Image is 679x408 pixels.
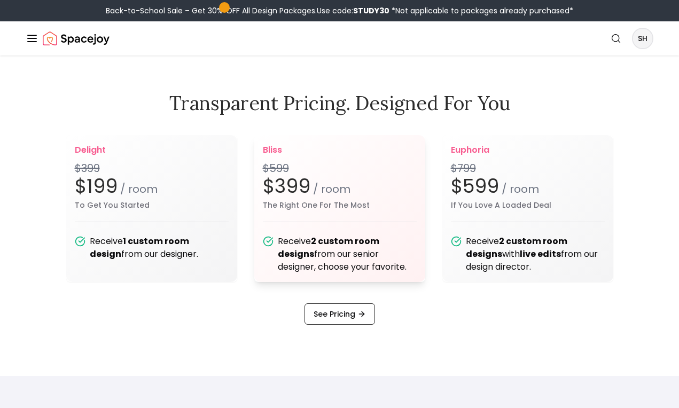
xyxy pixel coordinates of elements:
[353,5,389,16] b: STUDY30
[278,235,417,273] div: Receive from our senior designer, choose your favorite.
[466,235,605,273] div: Receive with from our design director.
[26,92,653,114] h2: Transparent pricing. Designed for you
[75,201,229,209] small: To Get You Started
[254,135,425,282] a: bliss$599$399 / roomThe Right One For The MostReceive2 custom room designsfrom our senior designe...
[317,5,389,16] span: Use code:
[75,161,229,176] p: $399
[43,28,110,49] a: Spacejoy
[263,201,417,209] small: The Right One For The Most
[263,144,417,156] p: bliss
[451,144,605,156] p: euphoria
[263,176,417,197] h2: $399
[451,201,605,209] small: If You Love A Loaded Deal
[466,235,567,260] b: 2 custom room designs
[451,176,605,197] h2: $599
[106,5,573,16] div: Back-to-School Sale – Get 30% OFF All Design Packages.
[305,303,375,325] a: See Pricing
[43,28,110,49] img: Spacejoy Logo
[310,182,350,197] small: / room
[90,235,189,260] b: 1 custom room design
[499,182,539,197] small: / room
[451,161,605,176] p: $799
[278,235,379,260] b: 2 custom room designs
[633,29,652,48] span: SH
[90,235,229,261] div: Receive from our designer.
[26,21,653,56] nav: Global
[632,28,653,49] button: SH
[66,135,237,282] a: delight$399$199 / roomTo Get You StartedReceive1 custom room designfrom our designer.
[442,135,613,282] a: euphoria$799$599 / roomIf You Love A Loaded DealReceive2 custom room designswithlive editsfrom ou...
[263,161,417,176] p: $599
[75,176,229,197] h2: $199
[389,5,573,16] span: *Not applicable to packages already purchased*
[520,248,561,260] b: live edits
[75,144,229,156] p: delight
[118,182,158,197] small: / room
